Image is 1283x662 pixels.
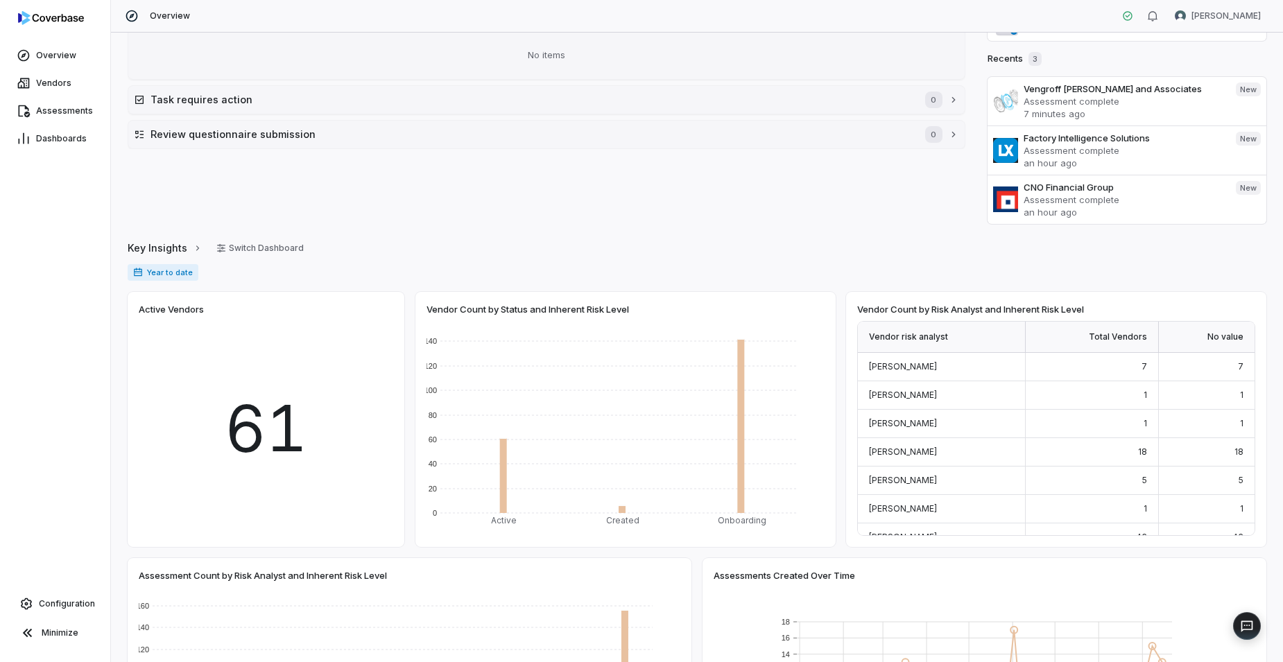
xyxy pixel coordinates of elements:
[139,303,204,315] span: Active Vendors
[128,264,198,281] span: Year to date
[1234,446,1243,457] span: 18
[782,634,790,642] text: 16
[36,133,87,144] span: Dashboards
[1024,193,1225,206] p: Assessment complete
[869,475,937,485] span: [PERSON_NAME]
[39,598,95,609] span: Configuration
[1236,132,1261,146] span: New
[137,602,149,610] text: 160
[714,569,855,582] span: Assessments Created Over Time
[1144,390,1147,400] span: 1
[925,92,942,108] span: 0
[1144,503,1147,514] span: 1
[1138,446,1147,457] span: 18
[18,11,84,25] img: logo-D7KZi-bG.svg
[988,52,1042,66] h2: Recents
[3,98,107,123] a: Assessments
[988,125,1267,175] a: Factory Intelligence SolutionsAssessment completean hour agoNew
[1236,82,1261,96] span: New
[429,411,437,419] text: 80
[128,86,965,114] button: Task requires action0
[1191,10,1261,21] span: [PERSON_NAME]
[988,77,1267,125] a: Vengroff [PERSON_NAME] and AssociatesAssessment complete7 minutes agoNew
[1166,6,1269,26] button: Nic Weilbacher avatar[PERSON_NAME]
[1024,157,1225,169] p: an hour ago
[36,105,93,116] span: Assessments
[1240,503,1243,514] span: 1
[424,362,437,370] text: 120
[3,43,107,68] a: Overview
[36,78,71,89] span: Vendors
[1232,532,1243,542] span: 46
[1142,361,1147,372] span: 7
[1024,144,1225,157] p: Assessment complete
[1024,107,1225,120] p: 7 minutes ago
[433,509,437,517] text: 0
[6,591,105,616] a: Configuration
[137,623,149,631] text: 140
[150,10,190,21] span: Overview
[1136,532,1147,542] span: 46
[424,386,437,394] text: 100
[128,241,187,255] span: Key Insights
[429,485,437,493] text: 20
[1238,475,1243,485] span: 5
[1240,390,1243,400] span: 1
[1238,361,1243,372] span: 7
[869,418,937,428] span: [PERSON_NAME]
[123,234,207,263] button: Key Insights
[427,303,629,315] span: Vendor Count by Status and Inherent Risk Level
[6,619,105,647] button: Minimize
[869,446,937,457] span: [PERSON_NAME]
[137,645,149,654] text: 120
[208,238,312,259] button: Switch Dashboard
[869,503,937,514] span: [PERSON_NAME]
[424,337,437,345] text: 140
[1024,206,1225,218] p: an hour ago
[429,435,437,444] text: 60
[1024,95,1225,107] p: Assessment complete
[1024,132,1225,144] h3: Factory Intelligence Solutions
[128,121,965,148] button: Review questionnaire submission0
[782,650,790,659] text: 14
[869,532,937,542] span: [PERSON_NAME]
[150,127,911,141] h2: Review questionnaire submission
[1024,82,1225,95] h3: Vengroff [PERSON_NAME] and Associates
[128,234,203,263] a: Key Insights
[3,71,107,96] a: Vendors
[1028,52,1042,66] span: 3
[1142,475,1147,485] span: 5
[139,569,387,582] span: Assessment Count by Risk Analyst and Inherent Risk Level
[134,37,959,73] div: No items
[858,322,1026,353] div: Vendor risk analyst
[225,381,307,477] span: 61
[1024,181,1225,193] h3: CNO Financial Group
[133,268,143,277] svg: Date range for report
[3,126,107,151] a: Dashboards
[1240,418,1243,428] span: 1
[782,618,790,626] text: 18
[1175,10,1186,21] img: Nic Weilbacher avatar
[869,390,937,400] span: [PERSON_NAME]
[988,175,1267,224] a: CNO Financial GroupAssessment completean hour agoNew
[429,460,437,468] text: 40
[150,92,911,107] h2: Task requires action
[36,50,76,61] span: Overview
[1026,322,1159,353] div: Total Vendors
[869,361,937,372] span: [PERSON_NAME]
[1159,322,1255,353] div: No value
[925,126,942,143] span: 0
[42,627,78,638] span: Minimize
[1236,181,1261,195] span: New
[857,303,1084,315] span: Vendor Count by Risk Analyst and Inherent Risk Level
[1144,418,1147,428] span: 1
